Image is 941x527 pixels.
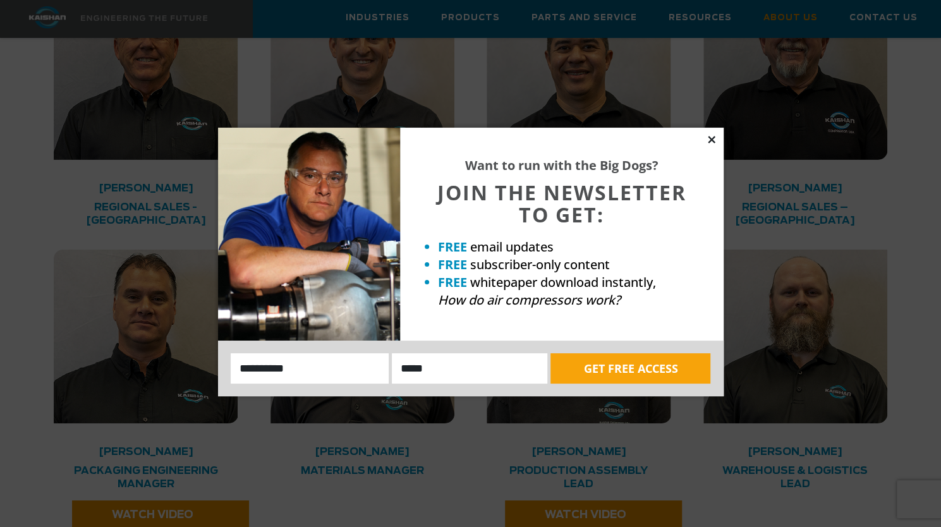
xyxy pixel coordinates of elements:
[470,256,610,273] span: subscriber-only content
[438,238,467,255] strong: FREE
[470,238,554,255] span: email updates
[470,274,656,291] span: whitepaper download instantly,
[437,179,686,228] span: JOIN THE NEWSLETTER TO GET:
[465,157,659,174] strong: Want to run with the Big Dogs?
[438,256,467,273] strong: FREE
[706,134,717,145] button: Close
[231,353,389,384] input: Name:
[438,274,467,291] strong: FREE
[438,291,621,308] em: How do air compressors work?
[550,353,710,384] button: GET FREE ACCESS
[392,353,547,384] input: Email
